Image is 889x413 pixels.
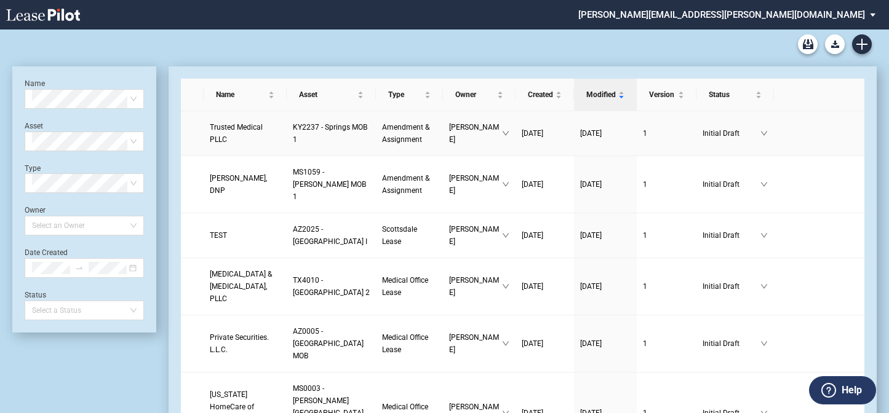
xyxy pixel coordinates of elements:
[287,79,376,111] th: Asset
[382,276,428,297] span: Medical Office Lease
[842,382,862,398] label: Help
[637,79,697,111] th: Version
[703,337,760,350] span: Initial Draft
[210,333,269,354] span: Private Securities. L.L.C.
[825,34,845,54] button: Download Blank Form
[580,337,631,350] a: [DATE]
[502,130,509,137] span: down
[388,88,422,101] span: Type
[210,172,281,197] a: [PERSON_NAME], DNP
[75,264,84,272] span: swap-right
[210,268,281,305] a: [MEDICAL_DATA] & [MEDICAL_DATA], PLLC
[293,274,370,299] a: TX4010 - [GEOGRAPHIC_DATA] 2
[522,127,568,140] a: [DATE]
[210,331,281,356] a: Private Securities. L.L.C.
[293,327,364,360] span: AZ0005 - North Mountain MOB
[293,325,370,362] a: AZ0005 - [GEOGRAPHIC_DATA] MOB
[522,280,568,293] a: [DATE]
[696,79,773,111] th: Status
[528,88,553,101] span: Created
[293,123,367,144] span: KY2237 - Springs MOB 1
[643,231,647,240] span: 1
[760,181,768,188] span: down
[522,282,543,291] span: [DATE]
[643,127,691,140] a: 1
[760,232,768,239] span: down
[703,280,760,293] span: Initial Draft
[502,181,509,188] span: down
[580,280,631,293] a: [DATE]
[75,264,84,272] span: to
[382,174,429,195] span: Amendment & Assignment
[580,339,602,348] span: [DATE]
[210,123,263,144] span: Trusted Medical PLLC
[574,79,637,111] th: Modified
[25,248,68,257] label: Date Created
[502,340,509,347] span: down
[643,337,691,350] a: 1
[643,178,691,191] a: 1
[449,331,502,356] span: [PERSON_NAME]
[299,88,355,101] span: Asset
[703,178,760,191] span: Initial Draft
[293,225,367,246] span: AZ2025 - Medical Plaza I
[449,121,502,146] span: [PERSON_NAME]
[643,180,647,189] span: 1
[210,121,281,146] a: Trusted Medical PLLC
[293,168,366,201] span: MS1059 - Jackson MOB 1
[586,88,616,101] span: Modified
[293,276,370,297] span: TX4010 - Southwest Plaza 2
[382,225,417,246] span: Scottsdale Lease
[580,231,602,240] span: [DATE]
[580,229,631,242] a: [DATE]
[449,172,502,197] span: [PERSON_NAME]
[760,283,768,290] span: down
[382,121,437,146] a: Amendment & Assignment
[522,231,543,240] span: [DATE]
[502,232,509,239] span: down
[852,34,872,54] a: Create new document
[522,337,568,350] a: [DATE]
[382,172,437,197] a: Amendment & Assignment
[382,333,428,354] span: Medical Office Lease
[760,130,768,137] span: down
[25,206,46,214] label: Owner
[522,339,543,348] span: [DATE]
[204,79,287,111] th: Name
[643,280,691,293] a: 1
[293,121,370,146] a: KY2237 - Springs MOB 1
[382,331,437,356] a: Medical Office Lease
[580,178,631,191] a: [DATE]
[455,88,495,101] span: Owner
[25,291,46,299] label: Status
[809,376,876,404] button: Help
[210,229,281,242] a: TEST
[522,229,568,242] a: [DATE]
[703,127,760,140] span: Initial Draft
[216,88,266,101] span: Name
[649,88,676,101] span: Version
[449,274,502,299] span: [PERSON_NAME]
[522,178,568,191] a: [DATE]
[382,274,437,299] a: Medical Office Lease
[293,223,370,248] a: AZ2025 - [GEOGRAPHIC_DATA] I
[760,340,768,347] span: down
[580,127,631,140] a: [DATE]
[580,129,602,138] span: [DATE]
[821,34,848,54] md-menu: Download Blank Form List
[516,79,574,111] th: Created
[25,79,45,88] label: Name
[643,229,691,242] a: 1
[382,123,429,144] span: Amendment & Assignment
[709,88,752,101] span: Status
[376,79,443,111] th: Type
[580,282,602,291] span: [DATE]
[210,231,227,240] span: TEST
[643,339,647,348] span: 1
[25,122,43,130] label: Asset
[443,79,516,111] th: Owner
[449,223,502,248] span: [PERSON_NAME]
[798,34,818,54] a: Archive
[293,166,370,203] a: MS1059 - [PERSON_NAME] MOB 1
[210,174,267,195] span: Alanna Wright, DNP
